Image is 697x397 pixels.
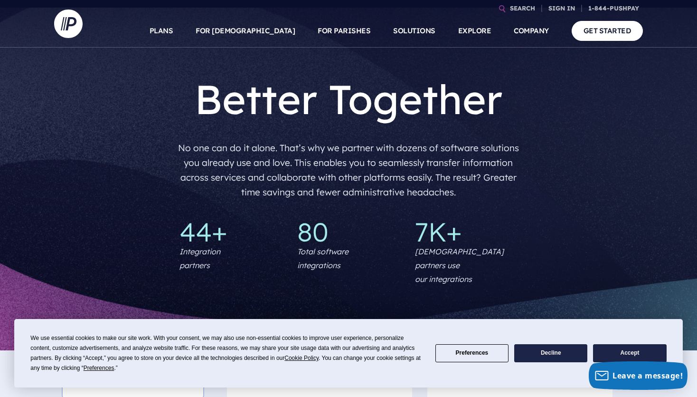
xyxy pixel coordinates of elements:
a: COMPANY [514,14,549,48]
p: 7K+ [415,219,518,245]
a: FOR [DEMOGRAPHIC_DATA] [196,14,295,48]
a: EXPLORE [458,14,491,48]
a: GET STARTED [572,21,643,40]
a: PLANS [150,14,173,48]
span: Cookie Policy [284,355,319,361]
p: No one can do it alone. That’s why we partner with dozens of software solutions you already use a... [175,137,522,203]
div: We use essential cookies to make our site work. With your consent, we may also use non-essential ... [30,333,424,373]
a: SOLUTIONS [393,14,435,48]
p: 80 [297,219,400,245]
span: Leave a message! [612,370,683,381]
p: [DEMOGRAPHIC_DATA] partners use our integrations [415,245,518,286]
p: 44+ [179,219,282,245]
span: Preferences [84,365,114,371]
h1: Better Together [175,74,522,124]
button: Leave a message! [589,361,688,390]
button: Decline [514,344,587,363]
button: Accept [593,344,666,363]
p: Integration partners [179,245,220,272]
p: Total software integrations [297,245,348,272]
div: Cookie Consent Prompt [14,319,683,387]
button: Preferences [435,344,509,363]
a: FOR PARISHES [318,14,370,48]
